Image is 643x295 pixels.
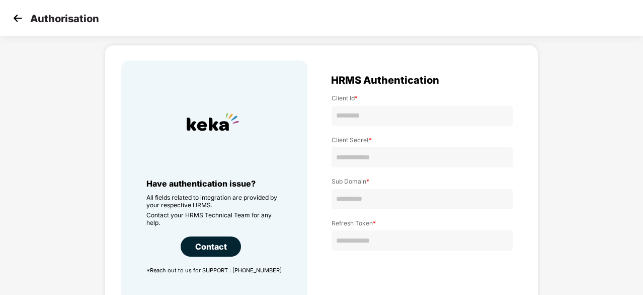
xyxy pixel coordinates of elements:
label: Refresh Token [332,219,513,227]
div: Contact [181,237,241,257]
span: HRMS Authentication [331,76,439,84]
label: Client Secret [332,136,513,144]
p: Authorisation [30,13,99,25]
label: Client Id [332,94,513,102]
p: All fields related to integration are provided by your respective HRMS. [146,194,282,209]
label: Sub Domain [332,178,513,185]
img: svg+xml;base64,PHN2ZyB4bWxucz0iaHR0cDovL3d3dy53My5vcmcvMjAwMC9zdmciIHdpZHRoPSIzMCIgaGVpZ2h0PSIzMC... [10,11,25,26]
p: Contact your HRMS Technical Team for any help. [146,211,282,226]
p: *Reach out to us for SUPPORT : [PHONE_NUMBER] [146,267,282,274]
span: Have authentication issue? [146,179,256,189]
img: HRMS Company Icon [177,86,249,158]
